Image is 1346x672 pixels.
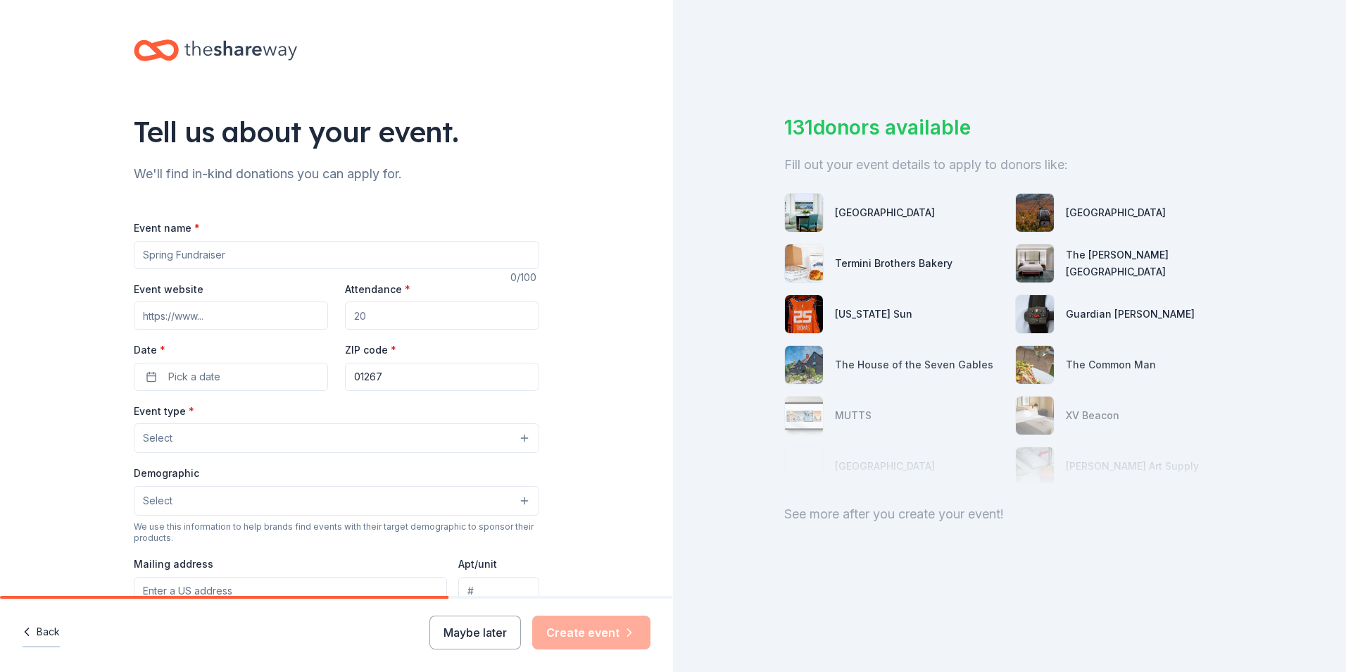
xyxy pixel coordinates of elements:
[134,112,539,151] div: Tell us about your event.
[134,423,539,453] button: Select
[784,503,1235,525] div: See more after you create your event!
[23,618,60,647] button: Back
[785,244,823,282] img: photo for Termini Brothers Bakery
[134,221,200,235] label: Event name
[784,154,1235,176] div: Fill out your event details to apply to donors like:
[134,301,328,330] input: https://www...
[345,282,410,297] label: Attendance
[785,295,823,333] img: photo for Connecticut Sun
[458,577,539,605] input: #
[134,282,203,297] label: Event website
[134,363,328,391] button: Pick a date
[345,301,539,330] input: 20
[1066,204,1166,221] div: [GEOGRAPHIC_DATA]
[134,557,213,571] label: Mailing address
[1066,247,1235,280] div: The [PERSON_NAME][GEOGRAPHIC_DATA]
[143,430,172,447] span: Select
[345,343,396,357] label: ZIP code
[429,616,521,649] button: Maybe later
[510,269,539,286] div: 0 /100
[134,577,447,605] input: Enter a US address
[168,368,220,385] span: Pick a date
[785,194,823,232] img: photo for Harbor View Hotel
[134,404,194,418] label: Event type
[1016,295,1054,333] img: photo for Guardian Angel Device
[835,204,935,221] div: [GEOGRAPHIC_DATA]
[835,255,952,272] div: Termini Brothers Bakery
[134,486,539,516] button: Select
[134,521,539,544] div: We use this information to help brands find events with their target demographic to sponsor their...
[1016,244,1054,282] img: photo for The Charles Hotel
[134,241,539,269] input: Spring Fundraiser
[134,343,328,357] label: Date
[134,466,199,480] label: Demographic
[143,492,172,509] span: Select
[1016,194,1054,232] img: photo for Loon Mountain Resort
[1066,306,1195,323] div: Guardian [PERSON_NAME]
[458,557,497,571] label: Apt/unit
[835,306,912,323] div: [US_STATE] Sun
[345,363,539,391] input: 12345 (U.S. only)
[784,113,1235,142] div: 131 donors available
[134,163,539,185] div: We'll find in-kind donations you can apply for.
